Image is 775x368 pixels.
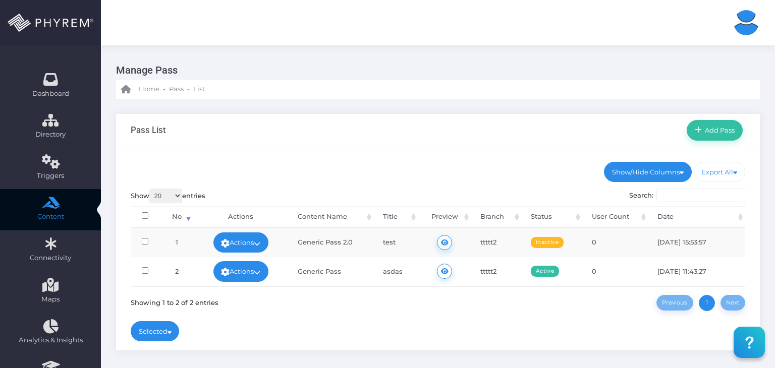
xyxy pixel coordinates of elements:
[160,206,193,228] th: No: activate to sort column ascending
[32,89,69,99] span: Dashboard
[160,257,193,285] td: 2
[7,335,94,345] span: Analytics & Insights
[694,162,746,182] a: Export All
[213,232,269,253] a: Actions
[289,228,374,257] td: Generic Pass 2.0
[131,293,218,308] div: Showing 1 to 2 of 2 entries
[583,206,648,228] th: User Count: activate to sort column ascending
[116,60,752,80] h3: Manage Pass
[471,228,521,257] td: ttttt2
[41,294,60,304] span: Maps
[193,80,205,99] a: List
[374,206,418,228] th: Title: activate to sort column ascending
[629,189,746,203] label: Search:
[121,80,159,99] a: Home
[193,206,289,228] th: Actions
[131,321,180,341] a: Selected
[374,228,418,257] td: test
[161,84,167,94] li: -
[131,125,166,135] h3: Pass List
[531,237,564,248] span: Inactive
[169,84,184,94] span: Pass
[583,257,648,285] td: 0
[656,189,745,203] input: Search:
[699,295,715,311] a: 1
[149,189,182,203] select: Showentries
[7,130,94,140] span: Directory
[471,206,521,228] th: Branch: activate to sort column ascending
[471,257,521,285] td: ttttt2
[648,228,745,257] td: [DATE] 15:53:57
[7,171,94,181] span: Triggers
[139,84,159,94] span: Home
[131,189,205,203] label: Show entries
[213,261,269,281] a: Actions
[186,84,191,94] li: -
[583,228,648,257] td: 0
[687,120,743,140] a: Add Pass
[418,206,471,228] th: Preview: activate to sort column ascending
[7,253,94,263] span: Connectivity
[169,80,184,99] a: Pass
[648,206,745,228] th: Date: activate to sort column ascending
[374,257,418,285] td: asdas
[702,126,735,134] span: Add Pass
[648,257,745,285] td: [DATE] 11:43:27
[160,228,193,257] td: 1
[289,257,374,285] td: Generic Pass
[193,84,205,94] span: List
[7,212,94,222] span: Content
[604,162,692,182] a: Show/Hide Columns
[522,206,583,228] th: Status: activate to sort column ascending
[289,206,374,228] th: Content Name: activate to sort column ascending
[531,266,560,277] span: Active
